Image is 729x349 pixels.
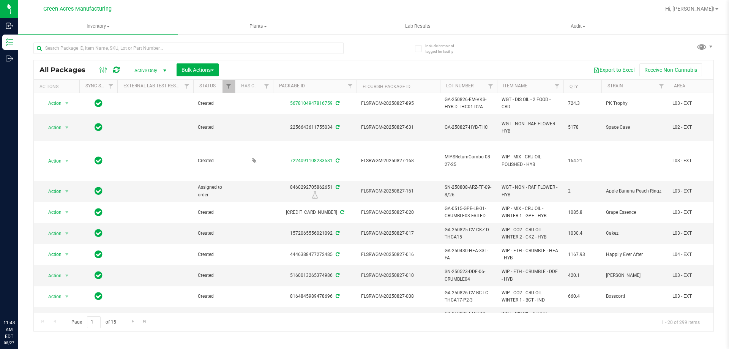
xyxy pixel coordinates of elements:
span: select [62,312,72,323]
span: Created [198,230,230,237]
span: 1 - 20 of 299 items [655,316,706,328]
span: Action [41,291,62,302]
span: In Sync [95,155,103,166]
span: Green Acres Manufacturing [43,6,112,12]
span: Created [198,124,230,131]
span: In Sync [95,270,103,281]
span: Action [41,186,62,197]
span: Created [198,157,230,164]
inline-svg: Inventory [6,38,13,46]
span: Created [198,100,230,107]
inline-svg: Outbound [6,55,13,62]
span: select [62,186,72,197]
span: WIP - MIX - CRU OIL - WINTER 1 - GPE - HYB [502,205,559,220]
span: FLSRWGM-20250827-016 [361,251,436,258]
a: Go to the next page [127,316,138,327]
a: Filter [344,80,357,93]
span: MIPSReturnCombo-08-27-25 [445,153,492,168]
div: 5160013265374986 [272,272,358,279]
a: Filter [105,80,117,93]
span: Grape Essence [606,209,663,216]
span: Sync from Compliance System [335,231,339,236]
span: FLSRWGM-20250827-017 [361,230,436,237]
span: Sync from Compliance System [335,158,339,163]
span: 420.1 [568,272,597,279]
a: Filter [260,80,273,93]
span: select [62,291,72,302]
span: Sync from Compliance System [339,210,344,215]
span: Plants [178,23,338,30]
span: WIP - ETH - CRUMBLE - DDF - HYB [502,268,559,283]
span: L03 - EXT [672,100,720,107]
span: select [62,249,72,260]
span: WIP - ETH - CRUMBLE - HEA - HYB [502,247,559,262]
span: L03 - EXT [672,293,720,300]
span: Created [198,209,230,216]
span: FLSRWGM-20250827-631 [361,124,436,131]
span: Sync from Compliance System [335,252,339,257]
span: Created [198,251,230,258]
span: Action [41,122,62,133]
span: 2 [568,188,597,195]
span: WGT - DIS OIL - 2 FOOD - CBD [502,96,559,111]
span: 724.3 [568,100,597,107]
span: In Sync [95,312,103,323]
span: Bulk Actions [181,67,214,73]
span: Assigned to order [198,184,230,198]
span: Sync from Compliance System [335,185,339,190]
span: Lab Results [395,23,441,30]
span: WIP - CO2 - CRU OIL - WINTER 2 - CKZ - HYB [502,226,559,241]
span: L03 - EXT [672,209,720,216]
span: Space Case [606,124,663,131]
span: Action [41,270,62,281]
span: Sync from Compliance System [335,273,339,278]
span: In Sync [95,249,103,260]
span: Apple Banana Peach Ringz [606,188,663,195]
p: 08/27 [3,340,15,346]
a: 5678104947816759 [290,101,333,106]
span: L03 - EXT [672,157,720,164]
input: 1 [87,316,101,328]
span: GA-250825-CV-CKZ-D-THCA15 [445,226,492,241]
span: WGT - DIS OIL - 1 VAPE - THC [502,310,559,325]
span: 5178 [568,124,597,131]
a: Filter [551,80,563,93]
button: Receive Non-Cannabis [639,63,702,76]
span: 1030.4 [568,230,597,237]
a: Qty [570,84,578,89]
span: Include items not tagged for facility [425,43,463,54]
iframe: Resource center [8,288,30,311]
a: Status [199,83,216,88]
span: Page of 15 [65,316,122,328]
span: Sync from Compliance System [335,101,339,106]
span: In Sync [95,122,103,133]
span: Sync from Compliance System [335,125,339,130]
span: In Sync [95,207,103,218]
a: Lot Number [446,83,473,88]
span: SN-250523-DDF-06-CRUMBLE04 [445,268,492,283]
span: GA-250826-EM-VKS-HYB-D-THC01-D2A [445,96,492,111]
span: GA-250827-HYB-THC [445,124,492,131]
span: Happily Ever After [606,251,663,258]
span: FLSRWGM-20250827-895 [361,100,436,107]
span: FLSRWGM-20250827-168 [361,157,436,164]
span: In Sync [95,228,103,238]
a: Filter [222,80,235,93]
span: WGT - NON - RAF FLOWER - HYB [502,120,559,135]
span: L03 - EXT [672,230,720,237]
a: Go to the last page [139,316,150,327]
a: Flourish Package ID [363,84,410,89]
span: select [62,122,72,133]
div: [CREDIT_CARD_NUMBER] [272,209,358,216]
span: 1167.93 [568,251,597,258]
span: select [62,207,72,218]
inline-svg: Inbound [6,22,13,30]
span: Created [198,293,230,300]
span: Action [41,98,62,109]
span: FLSRWGM-20250827-020 [361,209,436,216]
a: Area [674,83,685,88]
span: Audit [499,23,658,30]
span: 1085.8 [568,209,597,216]
span: In Sync [95,186,103,196]
span: In Sync [95,291,103,302]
